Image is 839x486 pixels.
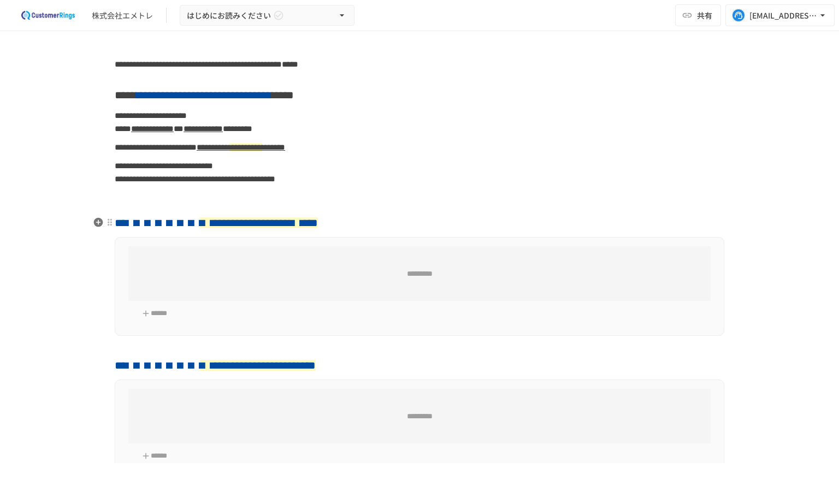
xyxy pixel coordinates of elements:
[697,9,712,21] span: 共有
[675,4,721,26] button: 共有
[13,7,83,24] img: 2eEvPB0nRDFhy0583kMjGN2Zv6C2P7ZKCFl8C3CzR0M
[749,9,817,22] div: [EMAIL_ADDRESS][DOMAIN_NAME]
[92,10,153,21] div: 株式会社エメトレ
[187,9,271,22] span: はじめにお読みください
[180,5,354,26] button: はじめにお読みください
[725,4,835,26] button: [EMAIL_ADDRESS][DOMAIN_NAME]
